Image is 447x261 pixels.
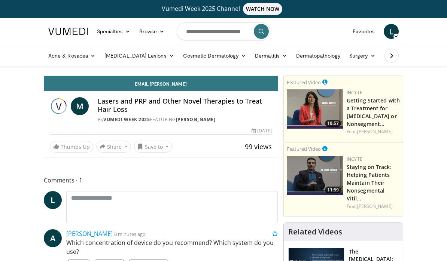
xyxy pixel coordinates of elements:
[44,76,278,91] a: Email [PERSON_NAME]
[250,48,292,63] a: Dermatitis
[347,97,400,128] a: Getting Started with a Treatment for [MEDICAL_DATA] or Nonsegment…
[134,141,172,153] button: Save to
[384,24,399,39] a: L
[179,48,250,63] a: Cosmetic Dermatology
[50,141,93,153] a: Thumbs Up
[348,24,379,39] a: Favorites
[48,28,88,35] img: VuMedi Logo
[66,230,113,238] a: [PERSON_NAME]
[347,163,392,202] a: Staying on Track: Helping Patients Maintain Their Nonsegmental Vitil…
[44,175,278,185] span: Comments 1
[245,142,272,151] span: 99 views
[92,24,135,39] a: Specialties
[44,3,403,15] a: Vumedi Week 2025 ChannelWATCH NOW
[292,48,345,63] a: Dermatopathology
[66,238,278,256] p: Which concentration of device do you recommend? Which system do you use?
[345,48,380,63] a: Surgery
[100,48,179,63] a: [MEDICAL_DATA] Lesions
[347,156,362,162] a: Incyte
[135,24,169,39] a: Browse
[287,79,321,86] small: Featured Video
[357,203,392,209] a: [PERSON_NAME]
[347,128,400,135] div: Feat.
[357,128,392,135] a: [PERSON_NAME]
[243,3,283,15] span: WATCH NOW
[288,227,342,236] h4: Related Videos
[177,22,270,40] input: Search topics, interventions
[98,116,272,123] div: By FEATURING
[287,156,343,195] a: 11:59
[50,97,68,115] img: Vumedi Week 2025
[287,156,343,195] img: fe0751a3-754b-4fa7-bfe3-852521745b57.png.150x105_q85_crop-smart_upscale.jpg
[325,120,341,127] span: 10:57
[325,187,341,193] span: 11:59
[44,191,62,209] a: L
[287,89,343,129] img: e02a99de-beb8-4d69-a8cb-018b1ffb8f0c.png.150x105_q85_crop-smart_upscale.jpg
[71,97,89,115] a: M
[287,145,321,152] small: Featured Video
[176,116,216,123] a: [PERSON_NAME]
[114,231,146,237] small: 8 minutes ago
[44,48,100,63] a: Acne & Rosacea
[287,89,343,129] a: 10:57
[252,128,272,134] div: [DATE]
[44,229,62,247] a: A
[96,141,131,153] button: Share
[98,97,272,113] h4: Lasers and PRP and Other Novel Therapies to Treat Hair Loss
[347,203,400,210] div: Feat.
[347,89,362,96] a: Incyte
[103,116,150,123] a: Vumedi Week 2025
